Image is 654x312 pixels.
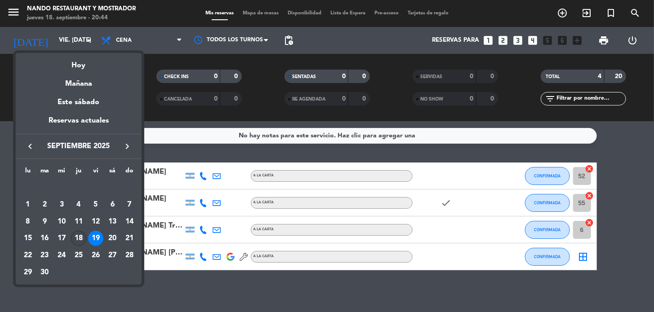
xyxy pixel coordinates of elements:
[53,196,70,213] td: 3 de septiembre de 2025
[121,230,138,247] td: 21 de septiembre de 2025
[19,166,36,180] th: lunes
[105,214,120,229] div: 13
[36,213,53,230] td: 9 de septiembre de 2025
[122,231,137,246] div: 21
[105,197,120,212] div: 6
[105,231,120,246] div: 20
[88,231,103,246] div: 19
[70,230,87,247] td: 18 de septiembre de 2025
[121,247,138,264] td: 28 de septiembre de 2025
[70,196,87,213] td: 4 de septiembre de 2025
[19,180,138,197] td: SEP.
[71,248,86,263] div: 25
[87,247,104,264] td: 26 de septiembre de 2025
[16,71,142,90] div: Mañana
[20,197,36,212] div: 1
[36,196,53,213] td: 2 de septiembre de 2025
[19,247,36,264] td: 22 de septiembre de 2025
[54,214,69,229] div: 10
[20,248,36,263] div: 22
[88,214,103,229] div: 12
[104,166,121,180] th: sábado
[36,230,53,247] td: 16 de septiembre de 2025
[122,248,137,263] div: 28
[104,213,121,230] td: 13 de septiembre de 2025
[16,115,142,133] div: Reservas actuales
[25,141,36,152] i: keyboard_arrow_left
[87,166,104,180] th: viernes
[87,196,104,213] td: 5 de septiembre de 2025
[104,230,121,247] td: 20 de septiembre de 2025
[121,196,138,213] td: 7 de septiembre de 2025
[16,90,142,115] div: Este sábado
[19,213,36,230] td: 8 de septiembre de 2025
[71,197,86,212] div: 4
[71,231,86,246] div: 18
[122,214,137,229] div: 14
[53,166,70,180] th: miércoles
[54,248,69,263] div: 24
[121,166,138,180] th: domingo
[16,53,142,71] div: Hoy
[19,264,36,281] td: 29 de septiembre de 2025
[105,248,120,263] div: 27
[36,247,53,264] td: 23 de septiembre de 2025
[19,196,36,213] td: 1 de septiembre de 2025
[36,166,53,180] th: martes
[88,248,103,263] div: 26
[37,248,53,263] div: 23
[37,265,53,280] div: 30
[122,197,137,212] div: 7
[54,231,69,246] div: 17
[70,166,87,180] th: jueves
[70,247,87,264] td: 25 de septiembre de 2025
[37,197,53,212] div: 2
[88,197,103,212] div: 5
[37,214,53,229] div: 9
[87,213,104,230] td: 12 de septiembre de 2025
[70,213,87,230] td: 11 de septiembre de 2025
[19,230,36,247] td: 15 de septiembre de 2025
[53,213,70,230] td: 10 de septiembre de 2025
[38,141,119,152] span: septiembre 2025
[119,141,135,152] button: keyboard_arrow_right
[53,247,70,264] td: 24 de septiembre de 2025
[20,214,36,229] div: 8
[54,197,69,212] div: 3
[104,196,121,213] td: 6 de septiembre de 2025
[104,247,121,264] td: 27 de septiembre de 2025
[53,230,70,247] td: 17 de septiembre de 2025
[71,214,86,229] div: 11
[20,265,36,280] div: 29
[122,141,133,152] i: keyboard_arrow_right
[36,264,53,281] td: 30 de septiembre de 2025
[87,230,104,247] td: 19 de septiembre de 2025
[37,231,53,246] div: 16
[121,213,138,230] td: 14 de septiembre de 2025
[20,231,36,246] div: 15
[22,141,38,152] button: keyboard_arrow_left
